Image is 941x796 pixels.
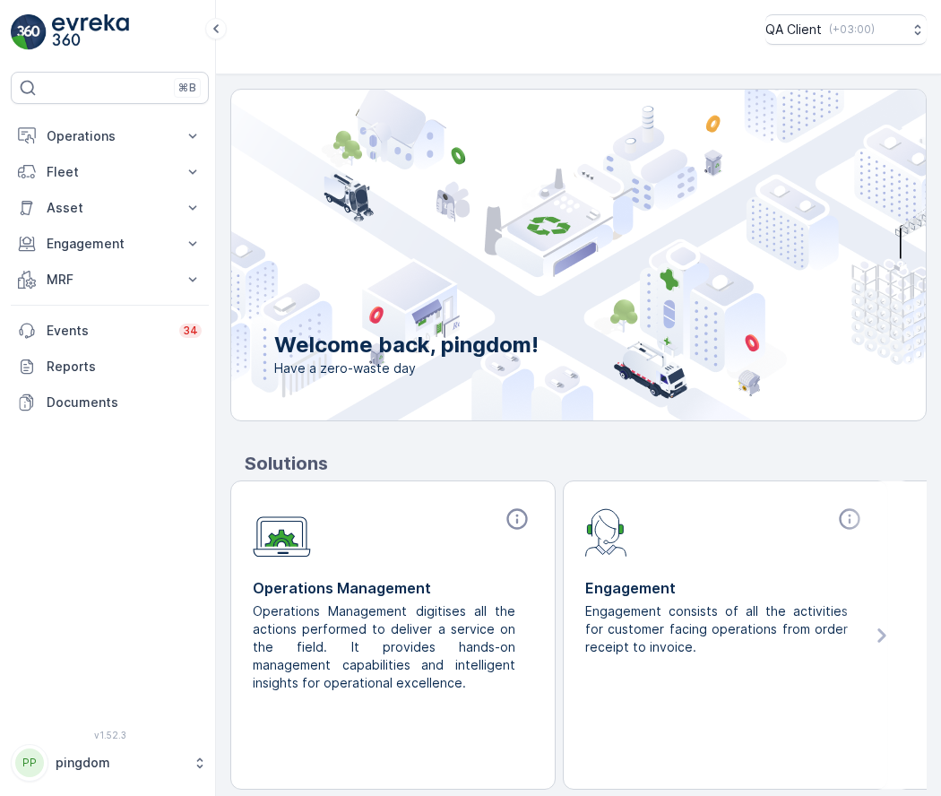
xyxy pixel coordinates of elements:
p: Engagement consists of all the activities for customer facing operations from order receipt to in... [585,602,851,656]
button: QA Client(+03:00) [765,14,927,45]
p: Operations [47,127,173,145]
button: Engagement [11,226,209,262]
p: Asset [47,199,173,217]
button: MRF [11,262,209,298]
p: Reports [47,358,202,376]
button: PPpingdom [11,744,209,782]
p: Events [47,322,168,340]
img: logo [11,14,47,50]
a: Events34 [11,313,209,349]
a: Documents [11,385,209,420]
a: Reports [11,349,209,385]
span: Have a zero-waste day [274,359,539,377]
button: Fleet [11,154,209,190]
p: pingdom [56,754,184,772]
p: QA Client [765,21,822,39]
p: 34 [183,324,198,338]
p: Solutions [245,450,927,477]
p: Fleet [47,163,173,181]
p: Engagement [585,577,866,599]
img: city illustration [151,90,926,420]
p: Documents [47,394,202,411]
p: Operations Management [253,577,533,599]
button: Operations [11,118,209,154]
p: MRF [47,271,173,289]
img: module-icon [585,506,627,557]
p: Welcome back, pingdom! [274,331,539,359]
span: v 1.52.3 [11,730,209,740]
img: module-icon [253,506,311,558]
p: Operations Management digitises all the actions performed to deliver a service on the field. It p... [253,602,519,692]
div: PP [15,748,44,777]
p: ⌘B [178,81,196,95]
p: ( +03:00 ) [829,22,875,37]
button: Asset [11,190,209,226]
img: logo_light-DOdMpM7g.png [52,14,129,50]
p: Engagement [47,235,173,253]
